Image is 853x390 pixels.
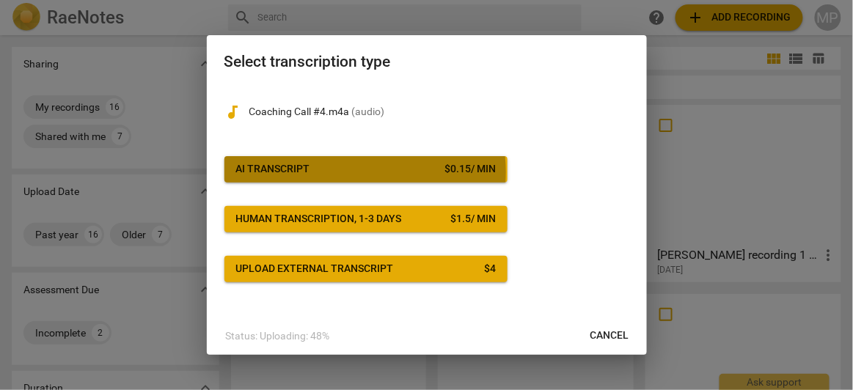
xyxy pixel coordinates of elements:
p: Coaching Call #4.m4a(audio) [249,104,629,119]
span: audiotrack [224,103,242,121]
div: $ 1.5 / min [450,212,496,227]
div: AI Transcript [236,162,310,177]
p: Status: Uploading: 48% [226,328,330,344]
div: $ 0.15 / min [444,162,496,177]
button: Upload external transcript$4 [224,256,508,282]
div: Upload external transcript [236,262,394,276]
div: Human transcription, 1-3 days [236,212,402,227]
h2: Select transcription type [224,53,629,71]
span: Cancel [590,328,629,343]
span: ( audio ) [352,106,385,117]
button: Human transcription, 1-3 days$1.5/ min [224,206,508,232]
button: Cancel [579,323,641,349]
button: AI Transcript$0.15/ min [224,156,508,183]
div: $ 4 [484,262,496,276]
